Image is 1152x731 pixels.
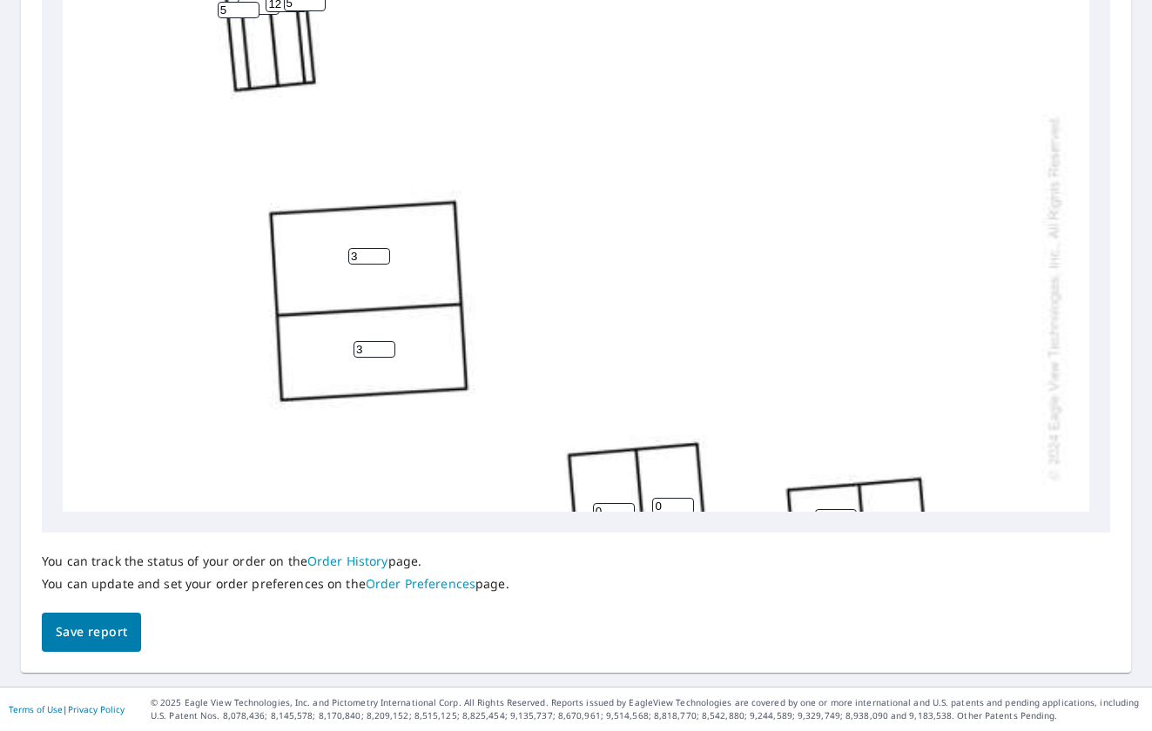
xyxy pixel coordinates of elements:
p: | [9,704,125,714]
a: Privacy Policy [68,703,125,715]
p: You can track the status of your order on the page. [42,553,509,569]
span: Save report [56,621,127,643]
a: Order History [307,553,388,569]
button: Save report [42,613,141,652]
a: Order Preferences [366,575,475,592]
a: Terms of Use [9,703,63,715]
p: © 2025 Eagle View Technologies, Inc. and Pictometry International Corp. All Rights Reserved. Repo... [151,696,1143,722]
p: You can update and set your order preferences on the page. [42,576,509,592]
